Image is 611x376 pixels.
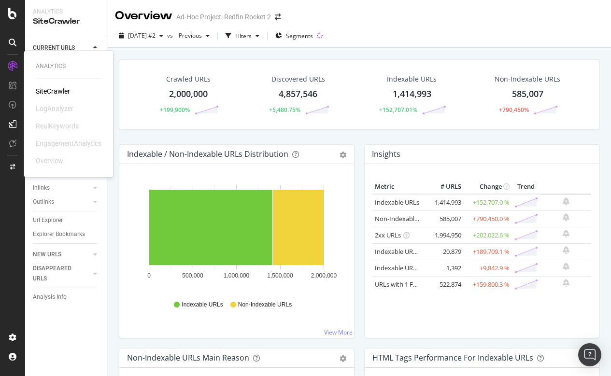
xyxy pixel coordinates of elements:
div: Ad-Hoc Project: Redfin Rocket 2 [176,12,271,22]
a: Inlinks [33,183,90,193]
div: 1,414,993 [393,88,431,100]
a: CURRENT URLS [33,43,90,53]
th: Trend [512,180,540,194]
div: Filters [235,32,252,40]
div: Open Intercom Messenger [578,343,601,366]
td: 20,879 [425,243,464,260]
text: 0 [147,272,151,279]
div: Analytics [33,8,99,16]
a: Indexable URLs with Bad Description [375,264,480,272]
td: +9,842.9 % [464,260,512,276]
div: bell-plus [563,279,569,287]
div: Non-Indexable URLs [495,74,560,84]
div: RealKeywords [36,121,79,131]
a: SiteCrawler [36,86,70,96]
td: 1,994,950 [425,227,464,243]
button: Filters [222,28,263,43]
div: Discovered URLs [271,74,325,84]
text: 1,000,000 [224,272,250,279]
div: bell-plus [563,213,569,221]
th: Metric [372,180,425,194]
text: 2,000,000 [311,272,337,279]
div: Crawled URLs [166,74,211,84]
a: Url Explorer [33,215,100,225]
div: Analysis Info [33,292,67,302]
td: +152,707.0 % [464,194,512,211]
div: bell-plus [563,197,569,205]
td: 585,007 [425,210,464,227]
div: gear [340,355,346,362]
div: bell-plus [563,230,569,237]
div: Analytics [36,62,101,70]
div: +790,450% [499,106,529,114]
button: Previous [175,28,213,43]
div: Indexable / Non-Indexable URLs Distribution [127,149,288,159]
div: Overview [36,156,63,166]
div: Inlinks [33,183,50,193]
div: gear [340,152,346,158]
div: arrow-right-arrow-left [275,14,281,20]
a: 2xx URLs [375,231,401,239]
div: +152,707.01% [379,106,417,114]
div: Non-Indexable URLs Main Reason [127,353,249,362]
span: Indexable URLs [182,301,223,309]
span: 2025 Aug. 22nd #2 [128,31,156,40]
text: 500,000 [182,272,203,279]
div: bell-plus [563,263,569,270]
td: +189,709.1 % [464,243,512,260]
svg: A chart. [127,180,346,292]
div: LogAnalyzer [36,104,73,113]
td: 1,392 [425,260,464,276]
span: Non-Indexable URLs [238,301,292,309]
div: 2,000,000 [169,88,208,100]
td: 522,874 [425,276,464,292]
button: [DATE] #2 [115,28,167,43]
div: 4,857,546 [279,88,317,100]
div: DISAPPEARED URLS [33,264,82,284]
td: 1,414,993 [425,194,464,211]
td: +202,022.6 % [464,227,512,243]
a: Indexable URLs with Bad H1 [375,247,455,256]
a: Outlinks [33,197,90,207]
div: +199,900% [160,106,190,114]
h4: Insights [372,148,400,161]
a: Explorer Bookmarks [33,229,100,239]
div: +5,480.75% [269,106,300,114]
td: +790,450.0 % [464,210,512,227]
div: NEW URLS [33,250,61,260]
div: HTML Tags Performance for Indexable URLs [372,353,533,362]
span: vs [167,31,175,40]
th: Change [464,180,512,194]
div: Indexable URLs [387,74,437,84]
span: Previous [175,31,202,40]
div: bell-plus [563,246,569,254]
div: SiteCrawler [33,16,99,27]
span: Segments [286,32,313,40]
th: # URLS [425,180,464,194]
div: Overview [115,8,172,24]
a: URLs with 1 Follow Inlink [375,280,446,289]
div: Explorer Bookmarks [33,229,85,239]
a: View More [324,328,353,336]
a: Indexable URLs [375,198,419,207]
div: EngagementAnalytics [36,139,101,148]
a: DISAPPEARED URLS [33,264,90,284]
div: Url Explorer [33,215,63,225]
a: NEW URLS [33,250,90,260]
div: Outlinks [33,197,54,207]
div: 585,007 [512,88,543,100]
a: Non-Indexable URLs [375,214,434,223]
button: Segments [271,28,317,43]
td: +159,800.3 % [464,276,512,292]
a: Analysis Info [33,292,100,302]
div: CURRENT URLS [33,43,75,53]
text: 1,500,000 [267,272,293,279]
